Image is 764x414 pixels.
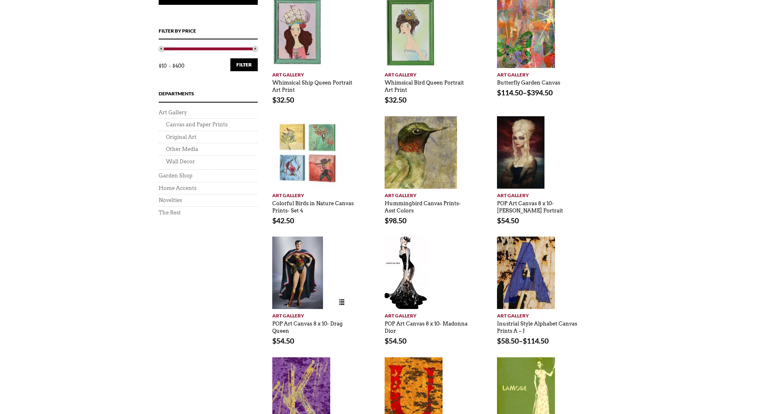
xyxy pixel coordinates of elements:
[385,68,472,78] a: Art Gallery
[385,76,464,93] a: Whimsical Bird Queen Portrait Art Print
[272,76,352,93] a: Whimsical Ship Queen Portrait Art Print
[230,58,258,71] button: Filter
[497,216,519,225] bdi: 54.50
[385,309,472,319] a: Art Gallery
[272,216,276,225] span: $
[272,336,294,345] bdi: 54.50
[159,109,187,115] a: Art Gallery
[527,88,531,97] span: $
[497,88,501,97] span: $
[159,197,182,203] a: Novelties
[272,95,276,104] span: $
[272,317,343,334] a: POP Art Canvas 8 x 10- Drag Queen
[523,336,527,345] span: $
[159,210,181,216] a: The Rest
[497,196,563,214] a: POP Art Canvas 8 x 10- [PERSON_NAME] Portrait
[159,173,193,179] a: Garden Shop
[497,89,584,97] span: –
[166,159,195,165] a: Wall Decor
[497,76,560,86] a: Butterfly Garden Canvas
[159,58,258,74] div: Price: —
[385,336,389,345] span: $
[159,27,258,40] h4: Filter by price
[497,189,584,199] a: Art Gallery
[159,63,172,69] span: $10
[385,216,406,225] bdi: 98.50
[497,88,523,97] bdi: 114.50
[385,196,461,214] a: Hummingbird Canvas Prints- Asst Colors
[385,216,389,225] span: $
[497,336,501,345] span: $
[272,189,360,199] a: Art Gallery
[497,336,519,345] bdi: 58.50
[335,295,349,309] a: Select options for “POP Art Canvas 8 x 10- Drag Queen”
[523,336,549,345] bdi: 114.50
[166,122,228,128] a: Canvas and Paper Prints
[497,68,584,78] a: Art Gallery
[166,146,198,152] a: Other Media
[272,309,360,319] a: Art Gallery
[527,88,553,97] bdi: 394.50
[497,317,577,334] a: Inustrial Style Alphabet Canvas Prints A – J
[172,63,184,69] span: $400
[385,189,472,199] a: Art Gallery
[497,337,584,345] span: –
[166,134,197,140] a: Original Art
[272,68,360,78] a: Art Gallery
[272,196,354,214] a: Colorful Birds in Nature Canvas Prints- Set 4
[159,90,258,103] h4: Departments
[272,216,294,225] bdi: 42.50
[385,95,389,104] span: $
[385,317,468,334] a: POP Art Canvas 8 x 10- Madonna Dior
[497,216,501,225] span: $
[272,336,276,345] span: $
[497,309,584,319] a: Art Gallery
[385,95,406,104] bdi: 32.50
[272,95,294,104] bdi: 32.50
[159,185,197,191] a: Home Accents
[385,336,406,345] bdi: 54.50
